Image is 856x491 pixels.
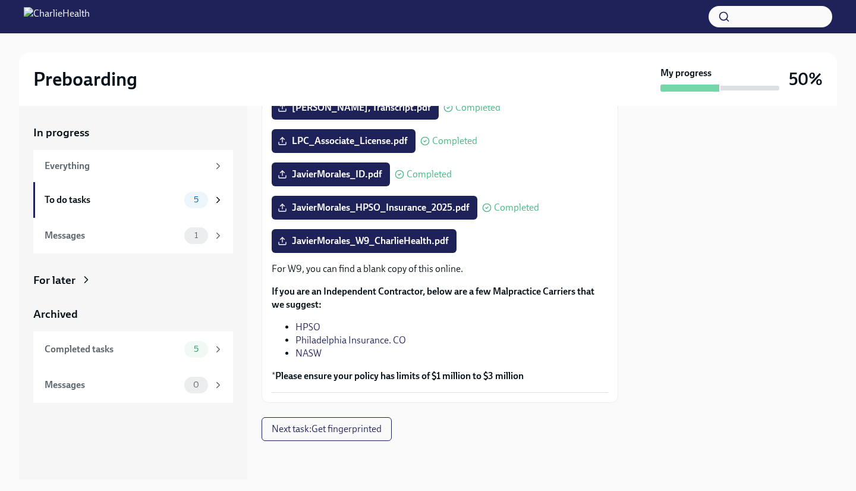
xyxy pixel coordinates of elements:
div: Messages [45,229,180,242]
span: JavierMorales_ID.pdf [280,168,382,180]
span: 0 [186,380,206,389]
p: For W9, you can find a blank copy of this online. [272,262,608,276]
h3: 50% [789,68,823,90]
label: JavierMorales_W9_CharlieHealth.pdf [272,229,457,253]
div: Everything [45,160,208,173]
strong: My progress [660,67,712,80]
label: [PERSON_NAME], Transcript.pdf [272,96,439,120]
span: 5 [187,195,206,204]
a: Archived [33,307,233,322]
a: For later [33,273,233,288]
a: In progress [33,125,233,140]
strong: If you are an Independent Contractor, below are a few Malpractice Carriers that we suggest: [272,286,594,310]
span: Completed [432,136,477,146]
h2: Preboarding [33,67,137,91]
span: Completed [407,170,452,179]
span: JavierMorales_W9_CharlieHealth.pdf [280,235,448,247]
button: Next task:Get fingerprinted [262,417,392,441]
div: Completed tasks [45,343,180,356]
label: JavierMorales_HPSO_Insurance_2025.pdf [272,196,477,220]
span: JavierMorales_HPSO_Insurance_2025.pdf [280,202,469,214]
span: Next task : Get fingerprinted [272,423,382,435]
span: Completed [494,203,539,212]
strong: Please ensure your policy has limits of $1 million to $3 million [275,370,524,381]
a: HPSO [295,321,320,333]
div: Messages [45,379,180,392]
span: LPC_Associate_License.pdf [280,135,407,147]
a: Everything [33,150,233,182]
span: 1 [187,231,205,240]
a: To do tasks5 [33,182,233,218]
img: CharlieHealth [24,7,90,26]
a: Messages1 [33,218,233,254]
a: NASW [295,348,322,359]
label: JavierMorales_ID.pdf [272,162,390,186]
a: Philadelphia Insurance. CO [295,334,406,346]
a: Completed tasks5 [33,331,233,367]
span: Completed [455,103,501,112]
div: For later [33,273,75,288]
div: To do tasks [45,193,180,207]
label: LPC_Associate_License.pdf [272,129,416,153]
span: 5 [187,345,206,354]
a: Messages0 [33,367,233,403]
span: [PERSON_NAME], Transcript.pdf [280,102,430,114]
